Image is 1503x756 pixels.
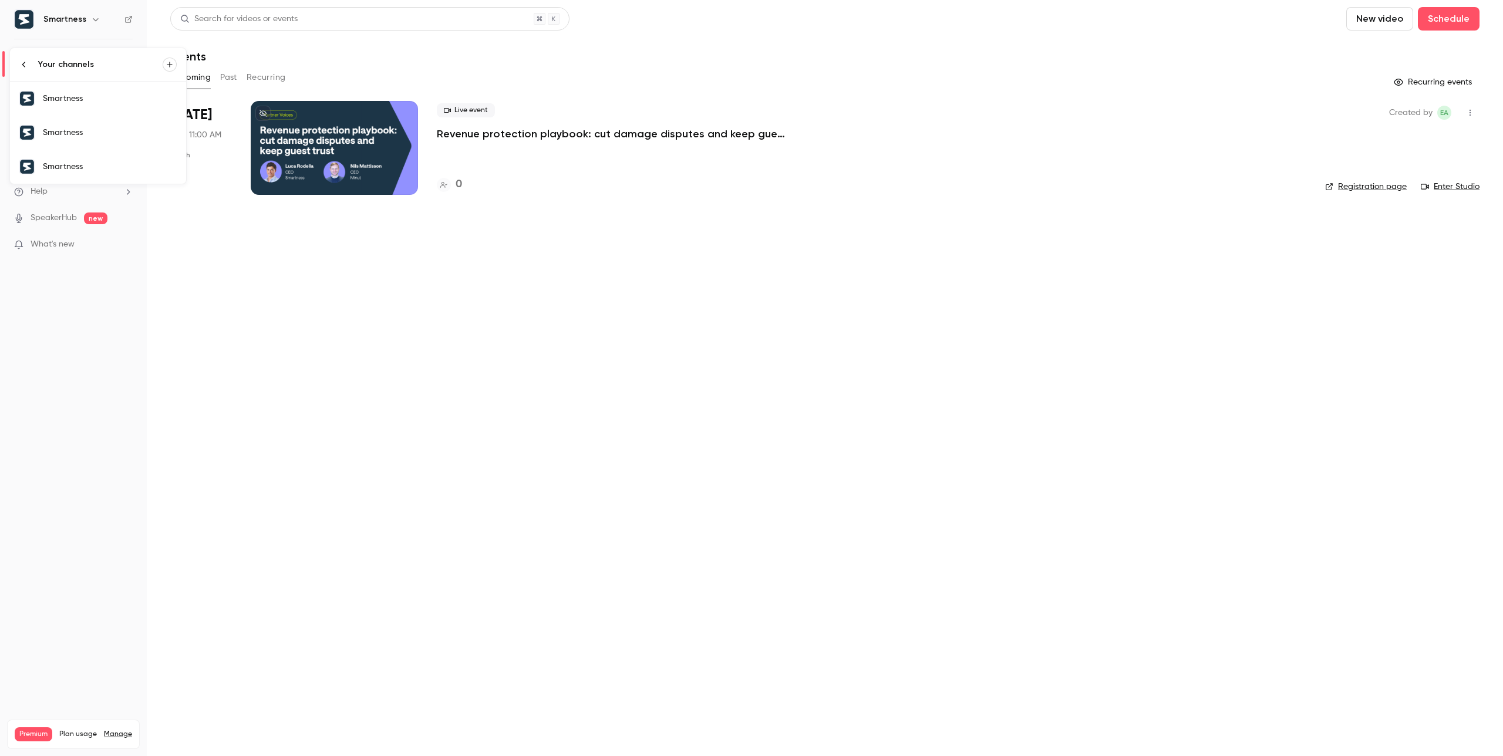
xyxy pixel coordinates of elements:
[20,92,34,106] img: Smartness
[20,126,34,140] img: Smartness
[43,127,177,139] div: Smartness
[43,161,177,173] div: Smartness
[20,160,34,174] img: Smartness
[43,93,177,104] div: Smartness
[38,59,163,70] div: Your channels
